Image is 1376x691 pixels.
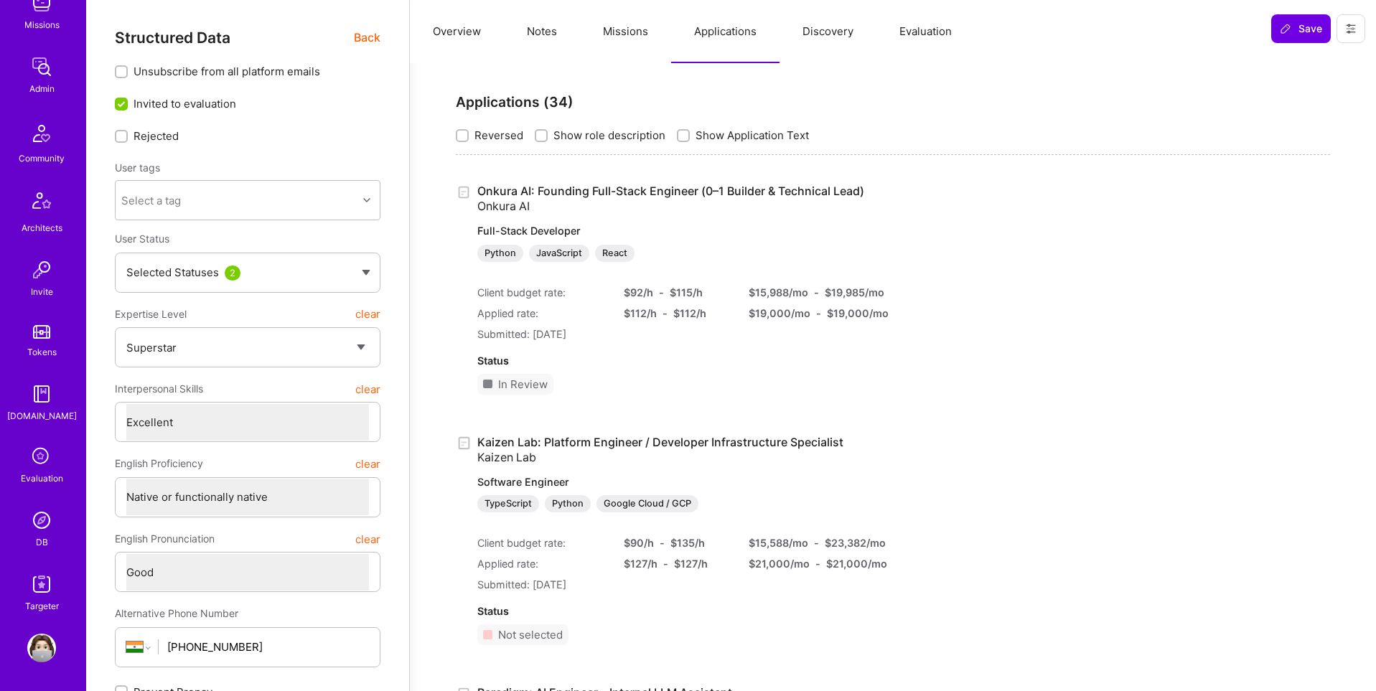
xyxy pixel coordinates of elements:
button: clear [355,451,380,476]
div: $ 21,000 /mo [826,556,887,571]
div: $ 90 /h [624,535,654,550]
div: Created [456,435,477,451]
i: icon Application [456,184,472,201]
span: Show role description [553,128,665,143]
div: $ 92 /h [624,285,653,300]
i: icon SelectionTeam [28,443,55,471]
div: React [595,245,635,262]
div: $ 112 /h [624,306,657,321]
div: Client budget rate: [477,535,607,550]
div: Python [545,495,591,512]
button: Save [1271,14,1331,43]
span: English Proficiency [115,451,203,476]
div: $ 15,988 /mo [749,285,808,300]
div: $ 15,588 /mo [749,535,808,550]
div: $ 135 /h [670,535,705,550]
div: - [659,285,664,300]
div: Google Cloud / GCP [596,495,698,512]
div: - [814,535,819,550]
div: DB [36,535,48,550]
div: Targeter [25,598,59,614]
a: Kaizen Lab: Platform Engineer / Developer Infrastructure SpecialistKaizen LabSoftware EngineerTyp... [477,435,856,513]
button: clear [355,301,380,327]
span: Rejected [134,128,179,144]
div: Applied rate: [477,306,607,321]
div: $ 112 /h [673,306,706,321]
div: - [815,556,820,571]
div: $ 115 /h [670,285,703,300]
div: 2 [225,265,240,281]
img: guide book [27,380,56,408]
p: Full-Stack Developer [477,224,864,238]
div: Tokens [27,344,57,359]
img: Architects [24,186,59,220]
div: JavaScript [529,245,589,262]
img: Skill Targeter [27,570,56,598]
img: Invite [27,255,56,284]
div: $ 19,985 /mo [825,285,884,300]
span: Interpersonal Skills [115,376,203,402]
input: +1 (000) 000-0000 [167,629,369,665]
span: Unsubscribe from all platform emails [134,64,320,79]
div: $ 19,000 /mo [749,306,810,321]
div: $ 127 /h [624,556,657,571]
strong: Applications ( 34 ) [456,93,574,111]
div: Client budget rate: [477,285,607,300]
p: Software Engineer [477,475,856,489]
i: icon Chevron [363,197,370,204]
div: Missions [24,17,60,32]
div: In Review [498,377,548,392]
button: clear [355,526,380,552]
div: Python [477,245,523,262]
span: Selected Statuses [126,265,219,279]
span: Onkura AI [477,199,530,213]
button: clear [355,376,380,402]
div: $ 19,000 /mo [827,306,889,321]
img: caret [362,270,370,276]
div: Evaluation [21,471,63,486]
a: User Avatar [24,634,60,662]
img: tokens [33,325,50,339]
span: English Pronunciation [115,526,215,552]
img: Admin Search [27,506,56,535]
div: Submitted: [DATE] [477,577,856,592]
div: - [660,535,665,550]
img: admin teamwork [27,52,56,81]
a: Onkura AI: Founding Full-Stack Engineer (0–1 Builder & Technical Lead)Onkura AIFull-Stack Develop... [477,184,864,262]
div: Not selected [498,627,563,642]
div: - [816,306,821,321]
div: Status [477,603,856,619]
div: Created [456,184,477,200]
span: Back [354,29,380,47]
div: Community [19,151,65,166]
label: User tags [115,161,160,174]
div: - [663,556,668,571]
span: Reversed [474,128,523,143]
img: Community [24,116,59,151]
span: Expertise Level [115,301,187,327]
div: $ 23,382 /mo [825,535,886,550]
div: $ 127 /h [674,556,708,571]
span: Kaizen Lab [477,450,536,464]
span: Alternative Phone Number [115,607,238,619]
div: [DOMAIN_NAME] [7,408,77,423]
i: icon Application [456,435,472,451]
div: - [814,285,819,300]
div: TypeScript [477,495,539,512]
span: Structured Data [115,29,230,47]
div: Submitted: [DATE] [477,326,864,342]
div: Invite [31,284,53,299]
div: Admin [29,81,55,96]
div: Architects [22,220,62,235]
img: User Avatar [27,634,56,662]
div: $ 21,000 /mo [749,556,810,571]
span: Invited to evaluation [134,96,236,111]
span: Show Application Text [696,128,809,143]
div: Status [477,353,864,368]
span: User Status [115,232,169,245]
div: - [663,306,668,321]
span: Save [1280,22,1322,36]
div: Select a tag [121,193,181,208]
div: Applied rate: [477,556,607,571]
